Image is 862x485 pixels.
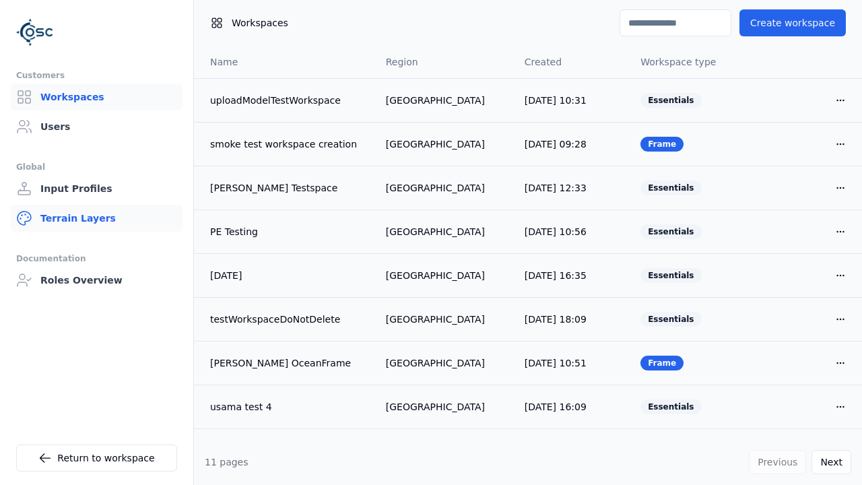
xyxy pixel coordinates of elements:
a: [DATE] [210,269,364,282]
button: Create workspace [739,9,846,36]
div: [DATE] 16:35 [525,269,619,282]
th: Region [375,46,514,78]
th: Workspace type [630,46,745,78]
div: [GEOGRAPHIC_DATA] [386,313,503,326]
a: Terrain Layers [11,205,183,232]
th: Created [514,46,630,78]
div: Essentials [640,93,701,108]
a: smoke test workspace creation [210,137,364,151]
div: [DATE] 10:56 [525,225,619,238]
div: [GEOGRAPHIC_DATA] [386,137,503,151]
div: Essentials [640,399,701,414]
div: [GEOGRAPHIC_DATA] [386,400,503,414]
a: Users [11,113,183,140]
div: [DATE] 18:09 [525,313,619,326]
a: [PERSON_NAME] OceanFrame [210,356,364,370]
a: testWorkspaceDoNotDelete [210,313,364,326]
a: [PERSON_NAME] Testspace [210,181,364,195]
div: Essentials [640,312,701,327]
div: [DATE] 16:09 [525,400,619,414]
img: Logo [16,13,54,51]
div: Frame [640,137,684,152]
div: [GEOGRAPHIC_DATA] [386,356,503,370]
div: Customers [16,67,177,84]
div: Global [16,159,177,175]
div: [GEOGRAPHIC_DATA] [386,225,503,238]
div: [GEOGRAPHIC_DATA] [386,181,503,195]
div: [DATE] 09:28 [525,137,619,151]
button: Next [811,450,851,474]
th: Name [194,46,375,78]
div: [DATE] 10:51 [525,356,619,370]
div: [GEOGRAPHIC_DATA] [386,269,503,282]
a: usama test 4 [210,400,364,414]
div: [GEOGRAPHIC_DATA] [386,94,503,107]
a: Input Profiles [11,175,183,202]
span: Workspaces [232,16,288,30]
div: Documentation [16,251,177,267]
div: Frame [640,356,684,370]
span: 11 pages [205,457,248,467]
div: Essentials [640,224,701,239]
a: uploadModelTestWorkspace [210,94,364,107]
div: [DATE] 12:33 [525,181,619,195]
div: [DATE] 10:31 [525,94,619,107]
div: Essentials [640,181,701,195]
a: PE Testing [210,225,364,238]
a: Return to workspace [16,445,177,472]
div: Essentials [640,268,701,283]
a: Workspaces [11,84,183,110]
a: Roles Overview [11,267,183,294]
